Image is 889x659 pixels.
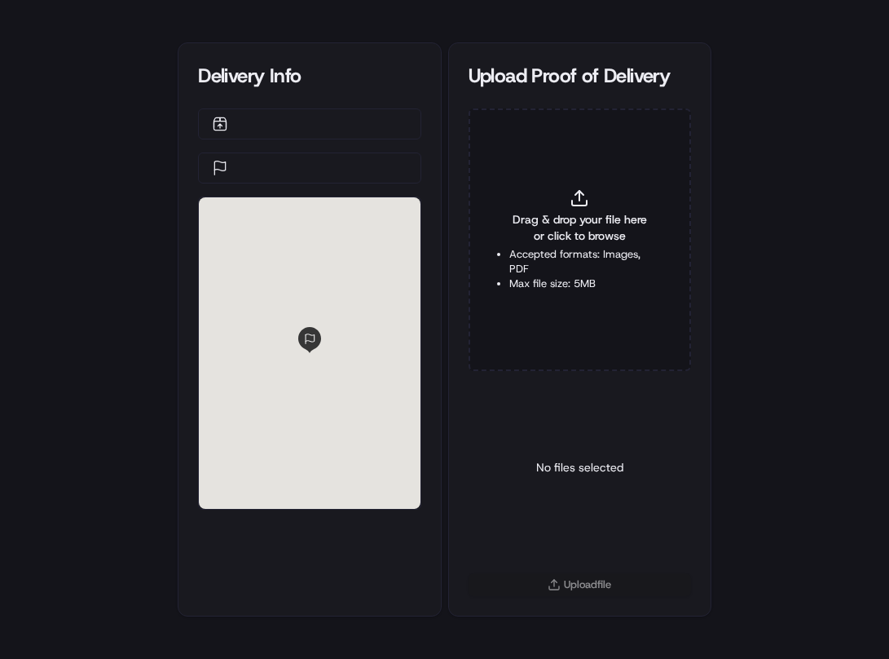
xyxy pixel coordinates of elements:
[536,459,623,475] p: No files selected
[198,63,420,89] div: Delivery Info
[469,63,691,89] div: Upload Proof of Delivery
[199,197,420,509] div: 0
[509,276,650,291] li: Max file size: 5MB
[509,211,650,244] span: Drag & drop your file here or click to browse
[509,247,650,276] li: Accepted formats: Images, PDF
